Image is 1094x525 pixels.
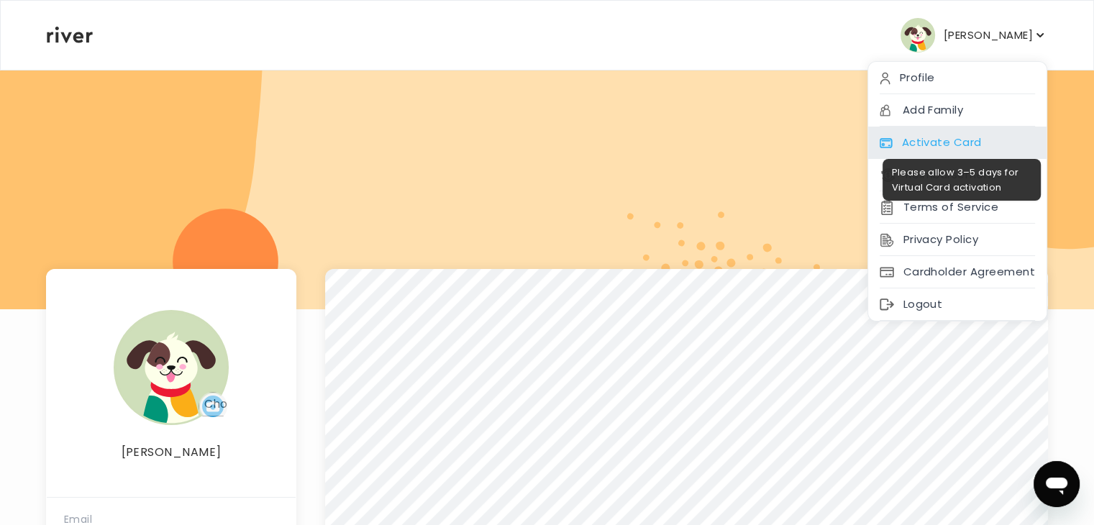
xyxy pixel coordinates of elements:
button: user avatar[PERSON_NAME] [901,18,1047,52]
button: Reimbursement [880,165,995,185]
div: Logout [868,288,1047,321]
iframe: Button to launch messaging window [1034,461,1080,507]
img: user avatar [901,18,935,52]
p: [PERSON_NAME] [944,25,1033,45]
img: user avatar [114,310,229,425]
div: Add Family [868,94,1047,127]
div: Terms of Service [868,191,1047,224]
div: Activate Card [868,127,1047,159]
div: Cardholder Agreement [868,256,1047,288]
div: Privacy Policy [868,224,1047,256]
p: [PERSON_NAME] [47,442,296,462]
div: Profile [868,62,1047,94]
